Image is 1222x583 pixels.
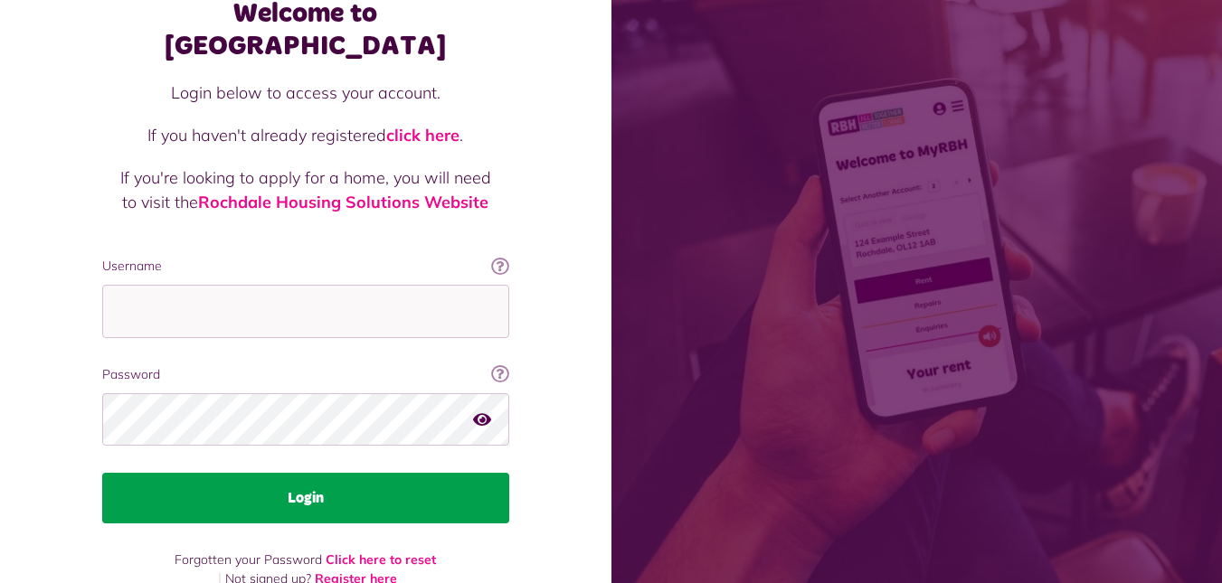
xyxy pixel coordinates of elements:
[102,365,509,384] label: Password
[102,473,509,523] button: Login
[326,551,436,568] a: Click here to reset
[120,80,491,105] p: Login below to access your account.
[175,551,322,568] span: Forgotten your Password
[120,165,491,214] p: If you're looking to apply for a home, you will need to visit the
[198,192,488,212] a: Rochdale Housing Solutions Website
[102,257,509,276] label: Username
[120,123,491,147] p: If you haven't already registered .
[386,125,459,146] a: click here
